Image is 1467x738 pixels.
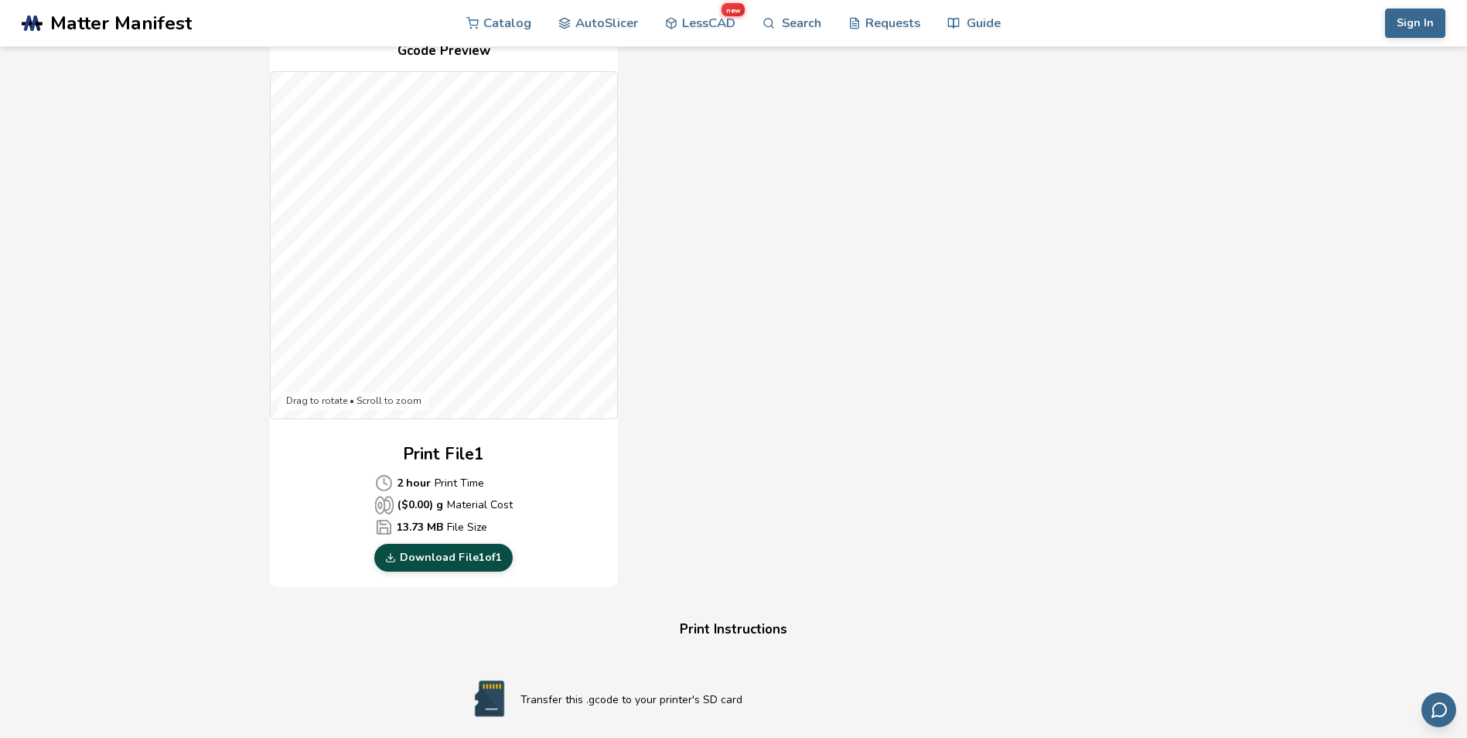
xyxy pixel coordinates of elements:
[403,442,484,466] h2: Print File 1
[278,392,429,411] div: Drag to rotate • Scroll to zoom
[397,497,443,513] b: ($ 0.00 ) g
[1385,9,1445,38] button: Sign In
[440,618,1028,642] h4: Print Instructions
[374,544,513,572] a: Download File1of1
[375,518,513,536] p: File Size
[375,496,394,514] span: Average Cost
[722,3,744,16] span: new
[375,474,513,492] p: Print Time
[375,518,393,536] span: Average Cost
[459,679,520,718] img: SD card
[1421,692,1456,727] button: Send feedback via email
[397,519,443,535] b: 13.73 MB
[375,496,513,514] p: Material Cost
[375,474,393,492] span: Average Cost
[520,692,1009,708] p: Transfer this .gcode to your printer's SD card
[397,475,431,491] b: 2 hour
[50,12,192,34] span: Matter Manifest
[270,39,618,63] h4: Gcode Preview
